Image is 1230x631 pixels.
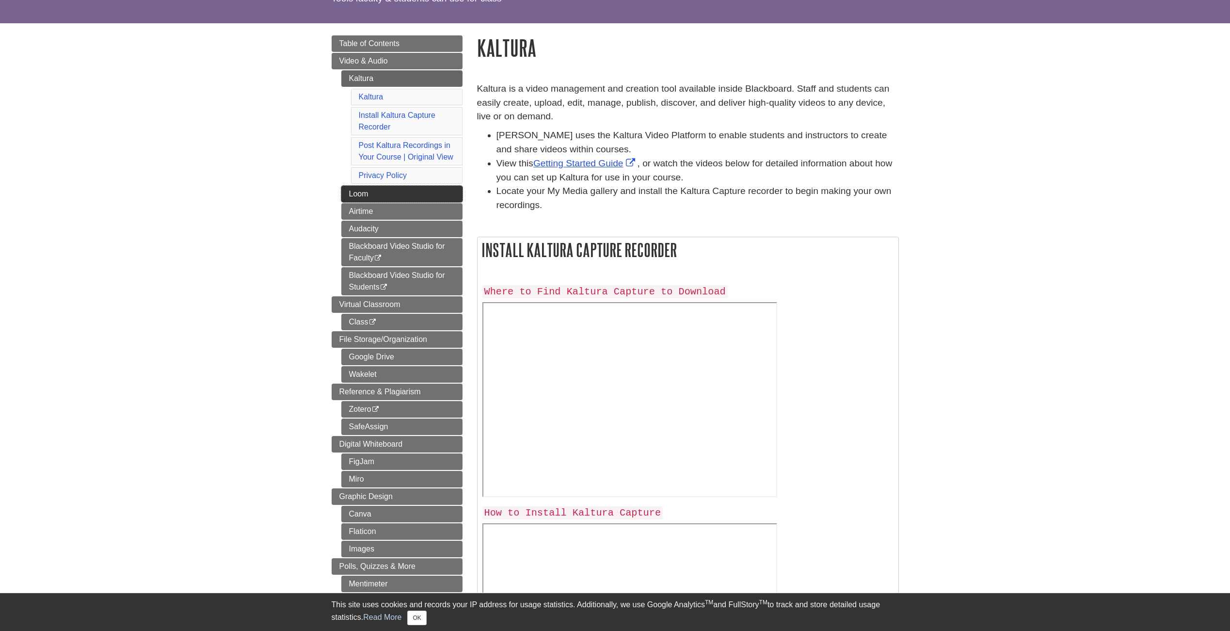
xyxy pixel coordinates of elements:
code: How to Install Kaltura Capture [482,506,663,519]
li: Locate your My Media gallery and install the Kaltura Capture recorder to begin making your own re... [496,184,899,212]
span: Table of Contents [339,39,400,48]
a: SafeAssign [341,419,463,435]
a: Kaltura [359,93,383,101]
a: Airtime [341,203,463,220]
span: Digital Whiteboard [339,440,403,448]
a: Canva [341,506,463,522]
span: Video & Audio [339,57,388,65]
i: This link opens in a new window [380,284,388,291]
i: This link opens in a new window [371,406,380,413]
a: Kaltura [341,70,463,87]
a: Blackboard Video Studio for Faculty [341,238,463,266]
a: Reference & Plagiarism [332,384,463,400]
a: Post Kaltura Recordings in Your Course | Original View [359,141,453,161]
a: Install Kaltura Capture Recorder [359,111,435,131]
a: Read More [363,613,401,621]
a: Video & Audio [332,53,463,69]
h2: Install Kaltura Capture Recorder [478,237,898,263]
span: Graphic Design [339,492,393,501]
a: Audacity [341,221,463,237]
i: This link opens in a new window [368,319,377,325]
a: Polls, Quizzes & More [332,558,463,575]
li: View this , or watch the videos below for detailed information about how you can set up Kaltura f... [496,157,899,185]
a: Mentimeter [341,576,463,592]
a: Miro [341,471,463,487]
a: Images [341,541,463,557]
span: File Storage/Organization [339,335,427,343]
iframe: Kaltura Player [482,302,777,497]
span: Polls, Quizzes & More [339,562,415,570]
a: Google Drive [341,349,463,365]
a: Class [341,314,463,330]
span: Reference & Plagiarism [339,388,421,396]
h1: Kaltura [477,35,899,60]
sup: TM [759,599,767,606]
a: Virtual Classroom [332,296,463,313]
a: Blackboard Video Studio for Students [341,267,463,295]
button: Close [407,611,426,625]
li: [PERSON_NAME] uses the Kaltura Video Platform to enable students and instructors to create and sh... [496,129,899,157]
a: Table of Contents [332,35,463,52]
a: FigJam [341,453,463,470]
div: This site uses cookies and records your IP address for usage statistics. Additionally, we use Goo... [332,599,899,625]
a: Privacy Policy [359,171,407,179]
code: Where to Find Kaltura Capture to Download [482,285,728,298]
p: Kaltura is a video management and creation tool available inside Blackboard. Staff and students c... [477,82,899,124]
a: File Storage/Organization [332,331,463,348]
sup: TM [705,599,713,606]
a: Flaticon [341,523,463,540]
a: Link opens in new window [533,158,638,168]
a: Graphic Design [332,488,463,505]
span: Virtual Classroom [339,300,400,308]
a: Loom [341,186,463,202]
a: Wakelet [341,366,463,383]
a: Digital Whiteboard [332,436,463,453]
a: Zotero [341,401,463,418]
i: This link opens in a new window [374,255,382,261]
